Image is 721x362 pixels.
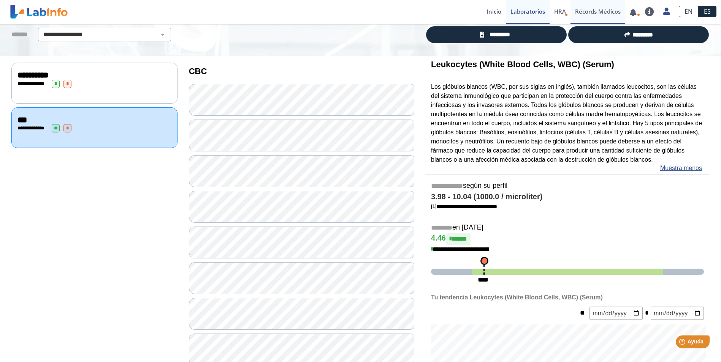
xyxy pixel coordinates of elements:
[589,307,643,320] input: mm/dd/yyyy
[698,6,716,17] a: ES
[431,82,704,164] p: Los glóbulos blancos (WBC, por sus siglas en inglés), también llamados leucocitos, son las célula...
[189,66,207,76] b: CBC
[431,223,704,232] h5: en [DATE]
[431,233,704,245] h4: 4.46
[431,182,704,190] h5: según su perfil
[431,294,603,301] b: Tu tendencia Leukocytes (White Blood Cells, WBC) (Serum)
[651,307,704,320] input: mm/dd/yyyy
[653,332,713,354] iframe: Help widget launcher
[431,192,704,201] h4: 3.98 - 10.04 (1000.0 / microliter)
[660,164,702,173] a: Muestra menos
[679,6,698,17] a: EN
[554,8,566,15] span: HRA
[431,60,614,69] b: Leukocytes (White Blood Cells, WBC) (Serum)
[431,203,497,209] a: [1]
